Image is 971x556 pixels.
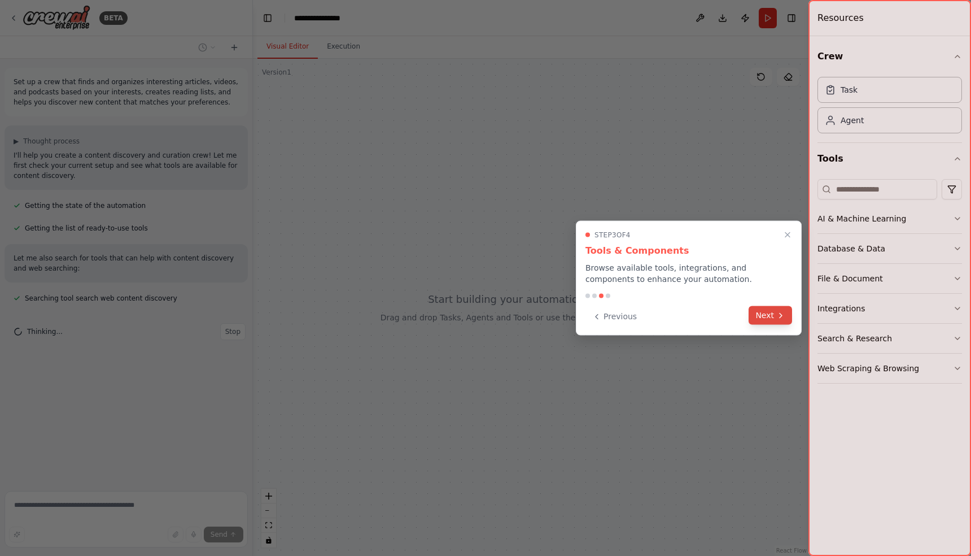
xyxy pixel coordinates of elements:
[781,228,794,242] button: Close walkthrough
[749,306,792,325] button: Next
[585,244,792,258] h3: Tools & Components
[594,231,631,240] span: Step 3 of 4
[585,262,792,285] p: Browse available tools, integrations, and components to enhance your automation.
[260,10,275,26] button: Hide left sidebar
[585,307,644,326] button: Previous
